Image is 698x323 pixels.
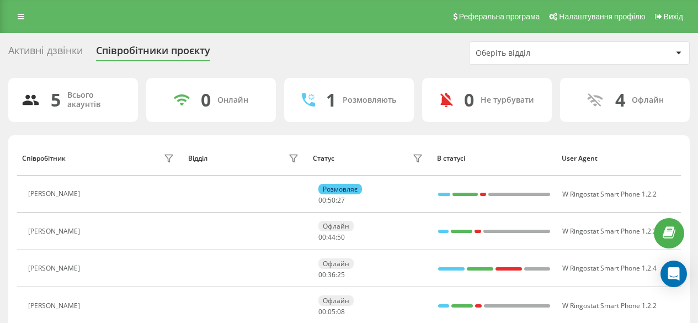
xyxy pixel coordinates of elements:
div: User Agent [562,155,676,162]
span: 44 [328,232,335,242]
div: [PERSON_NAME] [28,302,83,310]
span: 00 [318,232,326,242]
div: Всього акаунтів [67,91,125,109]
div: Розмовляє [318,184,362,194]
div: [PERSON_NAME] [28,264,83,272]
div: В статусі [437,155,551,162]
div: Офлайн [632,96,664,105]
div: : : [318,234,345,241]
div: Активні дзвінки [8,45,83,62]
span: 36 [328,270,335,279]
div: Відділ [188,155,207,162]
span: W Ringostat Smart Phone 1.2.2 [562,226,657,236]
span: 25 [337,270,345,279]
div: 0 [201,89,211,110]
div: Онлайн [217,96,248,105]
div: 0 [464,89,474,110]
div: 5 [51,89,61,110]
span: 08 [337,307,345,316]
span: 05 [328,307,335,316]
span: W Ringostat Smart Phone 1.2.2 [562,301,657,310]
span: 00 [318,270,326,279]
div: Офлайн [318,295,354,306]
div: Статус [313,155,334,162]
div: : : [318,271,345,279]
span: 50 [337,232,345,242]
span: 00 [318,307,326,316]
div: Розмовляють [343,96,396,105]
span: W Ringostat Smart Phone 1.2.4 [562,263,657,273]
span: Реферальна програма [459,12,540,21]
span: W Ringostat Smart Phone 1.2.2 [562,189,657,199]
span: Вихід [664,12,683,21]
span: 50 [328,195,335,205]
div: [PERSON_NAME] [28,190,83,198]
div: : : [318,308,345,316]
div: [PERSON_NAME] [28,227,83,235]
span: Налаштування профілю [559,12,645,21]
div: Офлайн [318,258,354,269]
div: Оберіть відділ [476,49,608,58]
div: 1 [326,89,336,110]
div: 4 [615,89,625,110]
div: Співробітники проєкту [96,45,210,62]
div: Співробітник [22,155,66,162]
span: 00 [318,195,326,205]
span: 27 [337,195,345,205]
div: Open Intercom Messenger [660,261,687,287]
div: : : [318,197,345,204]
div: Офлайн [318,221,354,231]
div: Не турбувати [481,96,534,105]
